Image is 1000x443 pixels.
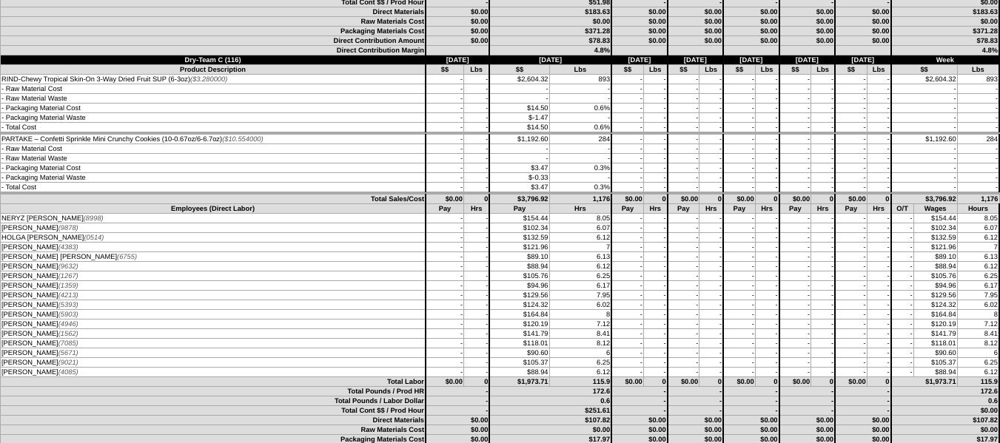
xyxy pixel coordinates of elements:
[611,195,643,204] td: $0.00
[891,7,999,17] td: $183.63
[1,163,426,173] td: - Packaging Material Cost
[835,123,867,132] td: -
[779,75,811,84] td: -
[611,75,643,84] td: -
[811,195,835,204] td: 0
[699,113,723,123] td: -
[779,17,835,27] td: $0.00
[779,123,811,132] td: -
[426,55,489,65] td: [DATE]
[811,75,835,84] td: -
[723,84,755,94] td: -
[891,104,958,113] td: -
[755,195,779,204] td: 0
[835,154,867,163] td: -
[426,135,464,144] td: -
[1,144,426,154] td: - Raw Material Cost
[489,36,611,46] td: $78.83
[611,65,643,75] td: $$
[1,36,426,46] td: Direct Contribution Amount
[549,65,611,75] td: Lbs
[668,75,699,84] td: -
[643,154,667,163] td: -
[699,84,723,94] td: -
[811,163,835,173] td: -
[835,84,867,94] td: -
[755,183,779,192] td: -
[549,183,611,192] td: 0.3%
[779,154,811,163] td: -
[668,163,699,173] td: -
[699,163,723,173] td: -
[835,94,867,104] td: -
[549,84,611,94] td: -
[755,173,779,183] td: -
[426,113,464,123] td: -
[699,154,723,163] td: -
[779,65,811,75] td: $$
[1,104,426,113] td: - Packaging Material Cost
[867,75,890,84] td: -
[549,94,611,104] td: -
[1,94,426,104] td: - Raw Material Waste
[867,163,890,173] td: -
[464,135,490,144] td: -
[426,173,464,183] td: -
[611,55,667,65] td: [DATE]
[1,123,426,132] td: - Total Cost
[643,173,667,183] td: -
[779,94,811,104] td: -
[957,144,999,154] td: -
[426,27,489,36] td: $0.00
[1,135,426,144] td: PARTAKE – Confetti Sprinkle Mini Crunchy Cookies (10-0.67oz/6-6.7oz)
[611,27,667,36] td: $0.00
[755,65,779,75] td: Lbs
[668,27,723,36] td: $0.00
[489,46,611,55] td: 4.8%
[668,55,723,65] td: [DATE]
[835,27,890,36] td: $0.00
[464,123,490,132] td: -
[755,113,779,123] td: -
[755,104,779,113] td: -
[867,104,890,113] td: -
[464,94,490,104] td: -
[723,144,755,154] td: -
[835,113,867,123] td: -
[643,104,667,113] td: -
[957,65,999,75] td: Lbs
[835,65,867,75] td: $$
[489,94,549,104] td: -
[891,173,958,183] td: -
[723,65,755,75] td: $$
[426,65,464,75] td: $$
[489,104,549,113] td: $14.50
[723,75,755,84] td: -
[811,154,835,163] td: -
[643,84,667,94] td: -
[426,17,489,27] td: $0.00
[811,113,835,123] td: -
[464,204,490,214] td: Hrs
[723,7,779,17] td: $0.00
[426,94,464,104] td: -
[489,163,549,173] td: $3.47
[549,113,611,123] td: -
[723,55,779,65] td: [DATE]
[668,135,699,144] td: -
[643,163,667,173] td: -
[668,104,699,113] td: -
[867,144,890,154] td: -
[699,173,723,183] td: -
[611,104,643,113] td: -
[699,135,723,144] td: -
[723,135,755,144] td: -
[611,135,643,144] td: -
[779,36,835,46] td: $0.00
[668,123,699,132] td: -
[723,104,755,113] td: -
[957,154,999,163] td: -
[426,163,464,173] td: -
[891,135,958,144] td: $1,192.60
[755,84,779,94] td: -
